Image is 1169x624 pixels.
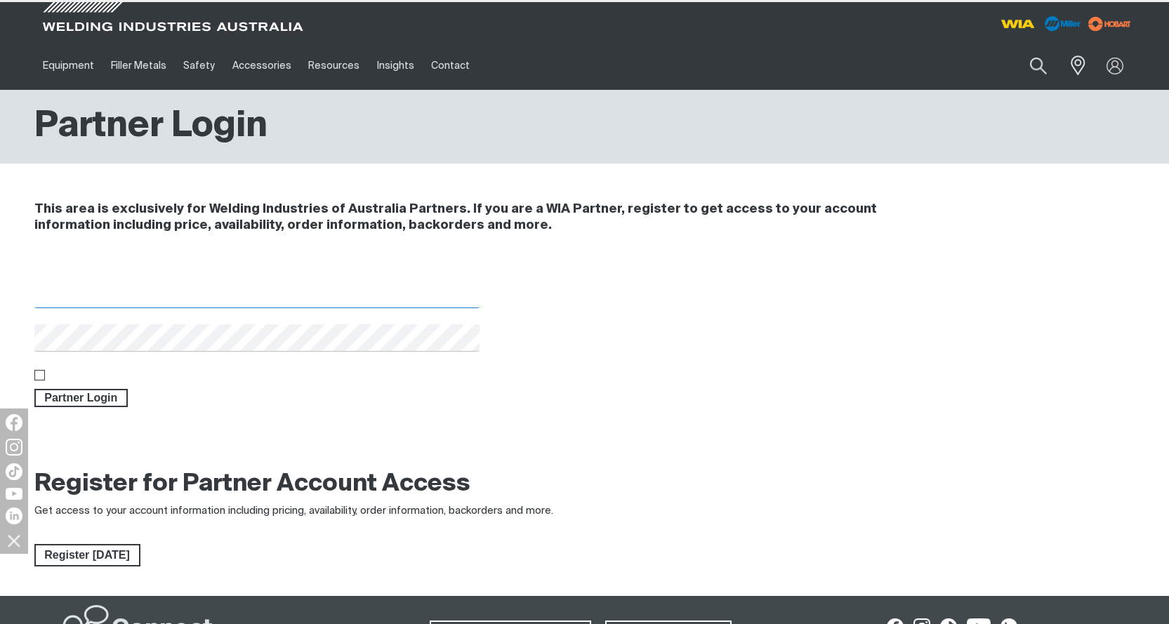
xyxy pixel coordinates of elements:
[300,41,368,90] a: Resources
[996,49,1062,82] input: Product name or item number...
[34,544,140,566] a: Register Today
[224,41,300,90] a: Accessories
[423,41,478,90] a: Contact
[34,469,470,500] h2: Register for Partner Account Access
[36,389,127,407] span: Partner Login
[36,544,139,566] span: Register [DATE]
[34,41,103,90] a: Equipment
[34,41,860,90] nav: Main
[6,488,22,500] img: YouTube
[103,41,175,90] a: Filler Metals
[34,389,128,407] button: Partner Login
[1015,49,1062,82] button: Search products
[34,104,268,150] h1: Partner Login
[2,529,26,552] img: hide socials
[6,463,22,480] img: TikTok
[368,41,422,90] a: Insights
[175,41,223,90] a: Safety
[34,201,948,234] h4: This area is exclusively for Welding Industries of Australia Partners. If you are a WIA Partner, ...
[34,505,553,516] span: Get access to your account information including pricing, availability, order information, backor...
[1084,13,1135,34] img: miller
[6,439,22,456] img: Instagram
[6,414,22,431] img: Facebook
[6,507,22,524] img: LinkedIn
